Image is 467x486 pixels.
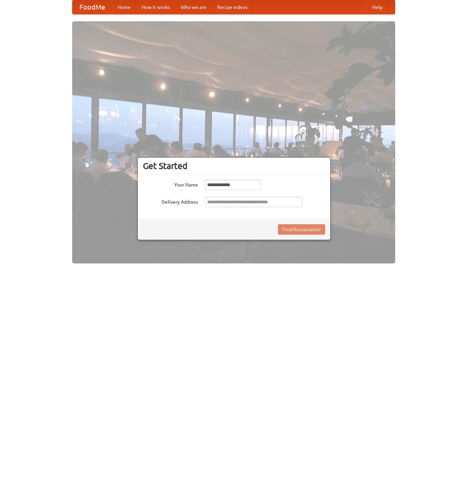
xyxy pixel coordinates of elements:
[73,0,112,14] a: FoodMe
[112,0,136,14] a: Home
[143,180,198,188] label: Your Name
[143,161,325,171] h3: Get Started
[278,224,325,235] button: Find Restaurants!
[136,0,175,14] a: How it works
[143,197,198,205] label: Delivery Address
[212,0,253,14] a: Recipe videos
[367,0,388,14] a: Help
[175,0,212,14] a: Who we are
